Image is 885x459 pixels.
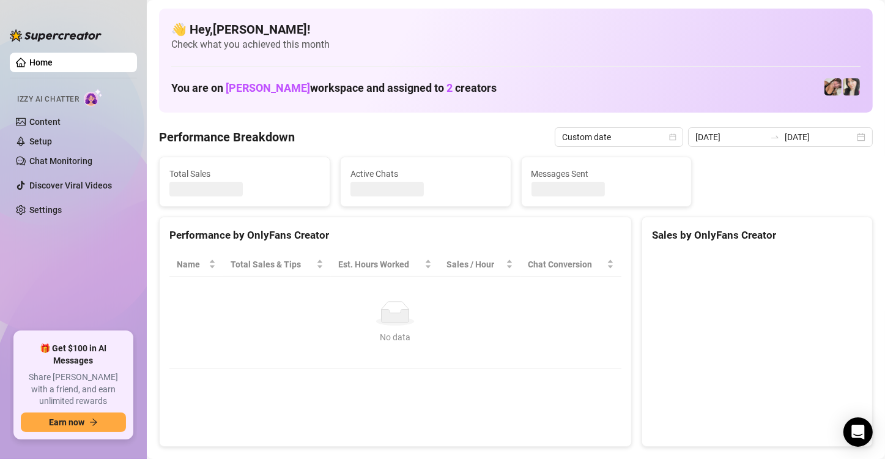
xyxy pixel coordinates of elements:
[29,205,62,215] a: Settings
[177,258,206,271] span: Name
[89,418,98,427] span: arrow-right
[29,156,92,166] a: Chat Monitoring
[169,167,320,181] span: Total Sales
[29,136,52,146] a: Setup
[21,412,126,432] button: Earn nowarrow-right
[21,343,126,367] span: 🎁 Get $100 in AI Messages
[171,38,861,51] span: Check what you achieved this month
[226,81,310,94] span: [PERSON_NAME]
[446,258,504,271] span: Sales / Hour
[169,227,621,244] div: Performance by OnlyFans Creator
[520,253,621,277] th: Chat Conversion
[531,167,682,181] span: Messages Sent
[29,181,112,190] a: Discover Viral Videos
[338,258,422,271] div: Est. Hours Worked
[843,417,873,447] div: Open Intercom Messenger
[182,330,609,344] div: No data
[159,129,295,146] h4: Performance Breakdown
[231,258,314,271] span: Total Sales & Tips
[350,167,501,181] span: Active Chats
[169,253,223,277] th: Name
[223,253,331,277] th: Total Sales & Tips
[171,21,861,38] h4: 👋 Hey, [PERSON_NAME] !
[29,117,61,127] a: Content
[17,94,79,105] span: Izzy AI Chatter
[770,132,780,142] span: swap-right
[84,89,103,106] img: AI Chatter
[528,258,604,271] span: Chat Conversion
[10,29,102,42] img: logo-BBDzfeDw.svg
[49,417,84,427] span: Earn now
[824,78,842,95] img: Christina
[171,81,497,95] h1: You are on workspace and assigned to creators
[770,132,780,142] span: to
[446,81,453,94] span: 2
[669,133,676,141] span: calendar
[652,227,862,244] div: Sales by OnlyFans Creator
[785,130,854,144] input: End date
[21,371,126,408] span: Share [PERSON_NAME] with a friend, and earn unlimited rewards
[562,128,676,146] span: Custom date
[843,78,860,95] img: Christina
[439,253,521,277] th: Sales / Hour
[695,130,765,144] input: Start date
[29,58,53,67] a: Home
